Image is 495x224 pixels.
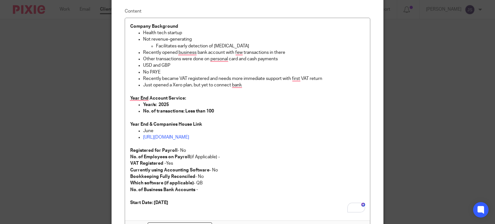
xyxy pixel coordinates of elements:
p: Recently opened business bank account with few transactions in there [143,49,365,56]
p: No PAYE [143,69,365,75]
p: - No [130,173,365,180]
p: Just opened a Xero plan, but yet to connect bank [143,82,365,88]
p: Not revenue-generating [143,36,365,43]
p: Facilitates early detection of [MEDICAL_DATA] [156,43,365,49]
strong: VAT Registered - [130,161,166,166]
strong: No. of Business Bank Accounts - [130,188,198,192]
a: [URL][DOMAIN_NAME] [143,135,189,140]
p: - No [130,167,365,173]
p: Other transactions were done on personal card and cash payments [143,56,365,62]
strong: No. of Employees on Payroll [130,155,190,159]
p: - No [130,147,365,154]
strong: Company Background [130,24,178,29]
div: To enrich screen reader interactions, please activate Accessibility in Grammarly extension settings [125,18,370,220]
strong: Year/s: 2025 [143,102,169,107]
strong: Year End Account Service: [130,96,186,101]
strong: No. of transactions: Less than 100 [143,109,214,113]
p: USD and GBP [143,62,365,69]
label: Content [125,8,371,15]
p: June [143,128,365,134]
p: Yes [130,160,365,167]
strong: Year End & Companies House Link [130,122,202,127]
strong: Bookkeeping Fully Reconciled [130,174,195,179]
strong: Start Date: [DATE] [130,200,168,205]
p: Recently became VAT registered and needs more immediate support with first VAT return [143,75,365,82]
p: - QB [130,180,365,186]
p: Health tech startup [143,30,365,36]
strong: Registered for Payroll [130,148,178,153]
strong: Currently using Accounting Software [130,168,209,172]
strong: Which software (if applicable) [130,181,194,185]
p: (if Applicable) - [130,154,365,160]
